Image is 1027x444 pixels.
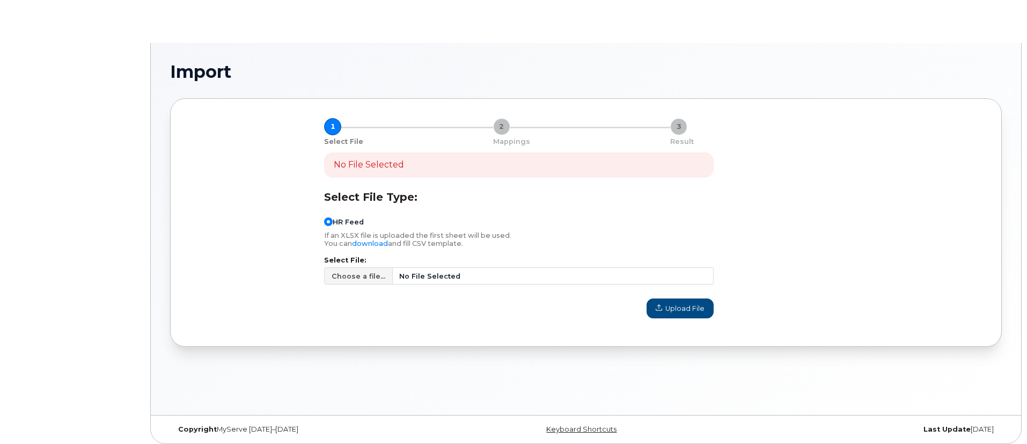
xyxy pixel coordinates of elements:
h1: Import [170,62,1002,81]
a: Keyboard Shortcuts [546,425,617,433]
label: Select File Type: [324,191,417,203]
label: Select File: [324,257,714,264]
p: If an XLSX file is uploaded the first sheet will be used. You can and fill CSV template. [324,231,714,248]
span: Upload File [656,303,705,314]
div: 3 [670,118,687,135]
strong: Copyright [178,425,217,433]
p: Mappings [493,137,530,147]
div: MyServe [DATE]–[DATE] [170,425,448,434]
span: No File Selected [393,267,714,285]
label: HR Feed [324,217,364,226]
div: [DATE] [724,425,1002,434]
strong: Last Update [923,425,971,433]
div: 2 [493,118,510,135]
span: Choose a file... [332,271,385,281]
button: Upload File [647,299,714,318]
a: download [352,239,388,248]
p: Result [670,137,694,147]
p: No File Selected [334,159,404,171]
input: HR Feed [324,217,333,226]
